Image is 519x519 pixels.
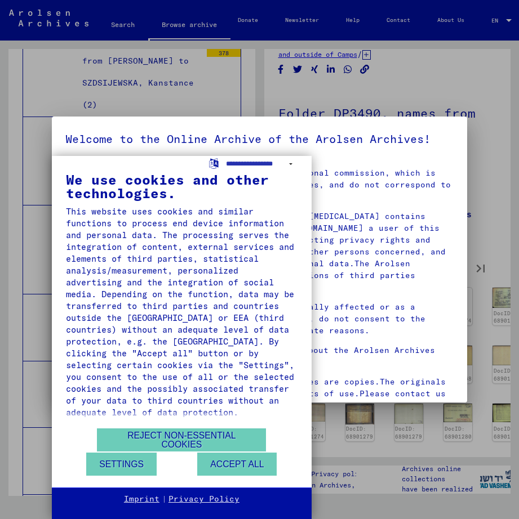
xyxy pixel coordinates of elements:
div: We use cookies and other technologies. [66,173,298,200]
button: Reject non-essential cookies [97,428,266,451]
a: Imprint [124,494,159,505]
div: This website uses cookies and similar functions to process end device information and personal da... [66,205,298,418]
button: Accept all [197,453,277,476]
button: Settings [86,453,157,476]
a: Privacy Policy [168,494,239,505]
